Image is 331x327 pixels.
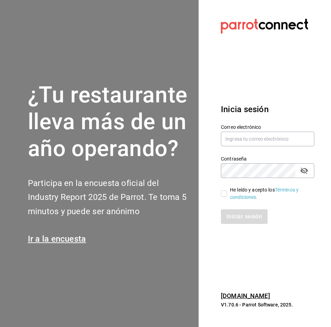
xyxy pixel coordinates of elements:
[28,234,86,244] a: Ir a la encuesta
[230,186,309,201] div: He leído y acepto los
[221,292,270,299] a: [DOMAIN_NAME]
[28,82,190,162] h1: ¿Tu restaurante lleva más de un año operando?
[221,132,314,146] input: Ingresa tu correo electrónico
[28,176,190,219] h2: Participa en la encuesta oficial del Industry Report 2025 de Parrot. Te toma 5 minutos y puede se...
[298,165,310,177] button: passwordField
[221,156,314,161] label: Contraseña
[221,125,314,130] label: Correo electrónico
[221,103,314,116] h3: Inicia sesión
[221,301,314,308] p: V1.70.6 - Parrot Software, 2025.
